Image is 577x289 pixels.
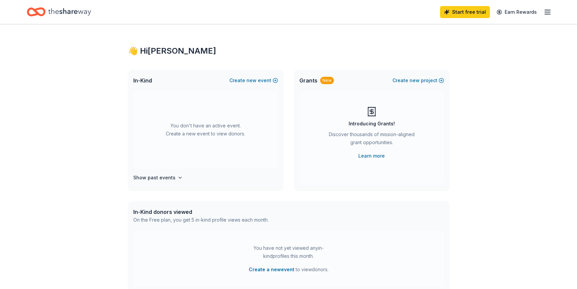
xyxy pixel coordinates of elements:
[229,76,278,84] button: Createnewevent
[133,208,269,216] div: In-Kind donors viewed
[133,174,183,182] button: Show past events
[440,6,490,18] a: Start free trial
[493,6,541,18] a: Earn Rewards
[410,76,420,84] span: new
[392,76,444,84] button: Createnewproject
[133,91,278,168] div: You don't have an active event. Create a new event to view donors.
[320,77,334,84] div: New
[349,120,395,128] div: Introducing Grants!
[358,152,385,160] a: Learn more
[249,266,294,274] button: Create a newevent
[326,130,417,149] div: Discover thousands of mission-aligned grant opportunities.
[128,46,449,56] div: 👋 Hi [PERSON_NAME]
[246,76,257,84] span: new
[27,4,91,20] a: Home
[299,76,317,84] span: Grants
[133,76,152,84] span: In-Kind
[133,174,175,182] h4: Show past events
[249,266,329,274] span: to view donors .
[247,244,331,260] div: You have not yet viewed any in-kind profiles this month.
[133,216,269,224] div: On the Free plan, you get 5 in-kind profile views each month.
